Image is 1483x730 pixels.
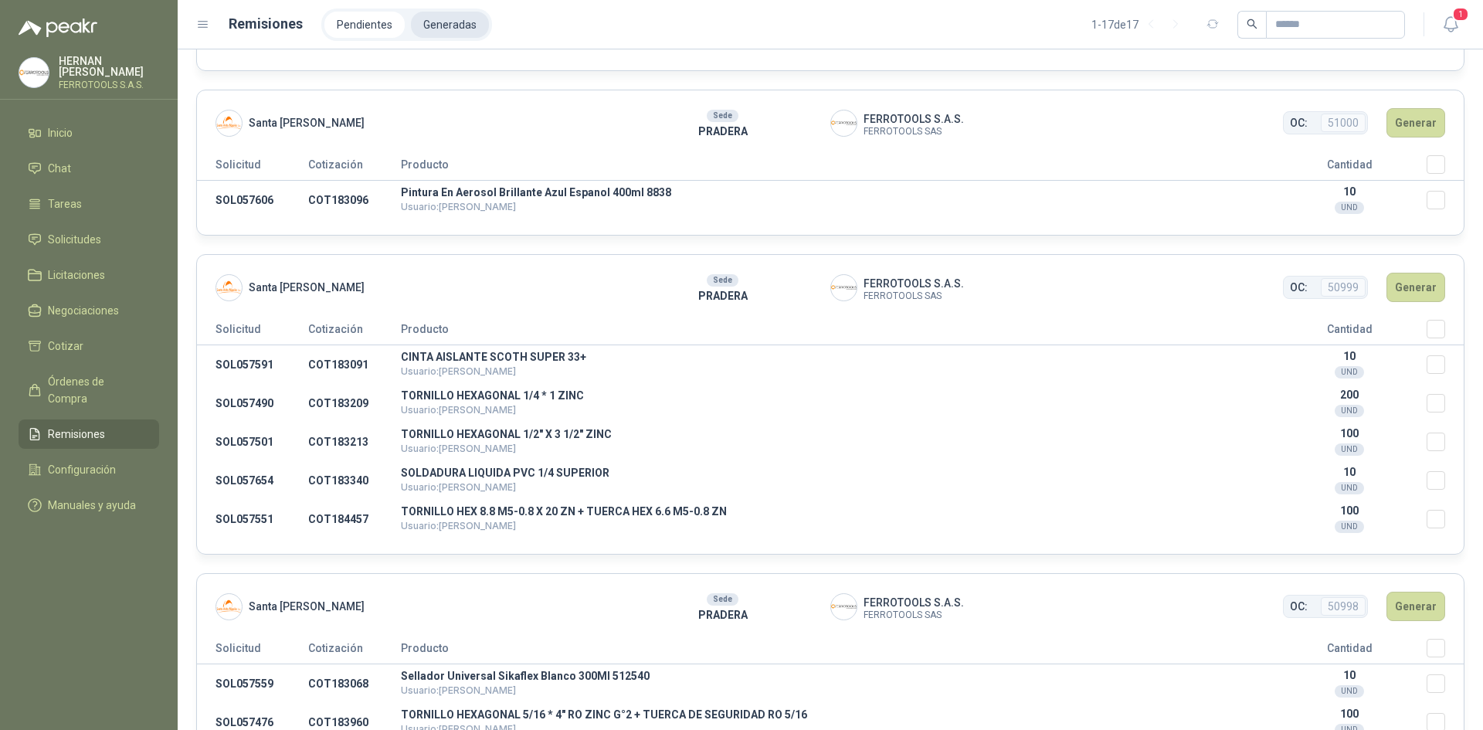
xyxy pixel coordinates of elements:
[615,123,830,140] p: PRADERA
[1335,202,1364,214] div: UND
[308,345,401,385] td: COT183091
[831,594,857,620] img: Company Logo
[864,594,964,611] span: FERROTOOLS S.A.S.
[1427,320,1464,345] th: Seleccionar/deseleccionar
[216,275,242,300] img: Company Logo
[1247,19,1257,29] span: search
[59,56,159,77] p: HERNAN [PERSON_NAME]
[197,664,308,704] td: SOL057559
[249,114,365,131] span: Santa [PERSON_NAME]
[59,80,159,90] p: FERROTOOLS S.A.S.
[411,12,489,38] li: Generadas
[197,500,308,538] td: SOL057551
[401,684,516,696] span: Usuario: [PERSON_NAME]
[19,367,159,413] a: Órdenes de Compra
[615,287,830,304] p: PRADERA
[401,481,516,493] span: Usuario: [PERSON_NAME]
[19,189,159,219] a: Tareas
[1335,366,1364,379] div: UND
[401,671,1272,681] p: Sellador Universal Sikaflex Blanco 300Ml 512540
[48,160,71,177] span: Chat
[1321,597,1366,616] span: 50998
[401,155,1272,181] th: Producto
[48,231,101,248] span: Solicitudes
[308,461,401,500] td: COT183340
[1272,185,1427,198] p: 10
[19,331,159,361] a: Cotizar
[1272,320,1427,345] th: Cantidad
[1091,12,1188,37] div: 1 - 17 de 17
[1427,639,1464,664] th: Seleccionar/deseleccionar
[19,296,159,325] a: Negociaciones
[1386,273,1445,302] button: Generar
[19,419,159,449] a: Remisiones
[401,351,1272,362] p: CINTA AISLANTE SCOTH SUPER 33+
[864,292,964,300] span: FERROTOOLS SAS
[1427,664,1464,704] td: Seleccionar/deseleccionar
[308,384,401,423] td: COT183209
[197,155,308,181] th: Solicitud
[831,110,857,136] img: Company Logo
[401,443,516,454] span: Usuario: [PERSON_NAME]
[864,127,964,136] span: FERROTOOLS SAS
[401,201,516,212] span: Usuario: [PERSON_NAME]
[308,181,401,220] td: COT183096
[197,461,308,500] td: SOL057654
[1427,345,1464,385] td: Seleccionar/deseleccionar
[308,155,401,181] th: Cotización
[1272,466,1427,478] p: 10
[1272,350,1427,362] p: 10
[1335,405,1364,417] div: UND
[707,110,738,122] div: Sede
[1321,114,1366,132] span: 51000
[1427,155,1464,181] th: Seleccionar/deseleccionar
[48,124,73,141] span: Inicio
[401,709,1272,720] p: TORNILLO HEXAGONAL 5/16 * 4" RO ZINC G°2 + TUERCA DE SEGURIDAD RO 5/16
[864,110,964,127] span: FERROTOOLS S.A.S.
[308,320,401,345] th: Cotización
[401,187,1272,198] p: Pintura En Aerosol Brillante Azul Espanol 400ml 8838
[1272,669,1427,681] p: 10
[1437,11,1464,39] button: 1
[249,598,365,615] span: Santa [PERSON_NAME]
[1321,278,1366,297] span: 50999
[48,302,119,319] span: Negociaciones
[1335,443,1364,456] div: UND
[1272,155,1427,181] th: Cantidad
[864,611,964,620] span: FERROTOOLS SAS
[1290,114,1308,131] span: OC:
[308,664,401,704] td: COT183068
[1272,389,1427,401] p: 200
[1452,7,1469,22] span: 1
[216,110,242,136] img: Company Logo
[1335,685,1364,698] div: UND
[19,225,159,254] a: Solicitudes
[324,12,405,38] li: Pendientes
[1335,482,1364,494] div: UND
[308,423,401,461] td: COT183213
[1272,639,1427,664] th: Cantidad
[197,320,308,345] th: Solicitud
[48,497,136,514] span: Manuales y ayuda
[48,426,105,443] span: Remisiones
[308,639,401,664] th: Cotización
[48,461,116,478] span: Configuración
[401,390,1272,401] p: TORNILLO HEXAGONAL 1/4 * 1 ZINC
[1290,279,1308,296] span: OC:
[19,455,159,484] a: Configuración
[249,279,365,296] span: Santa [PERSON_NAME]
[308,500,401,538] td: COT184457
[48,195,82,212] span: Tareas
[19,58,49,87] img: Company Logo
[1272,427,1427,440] p: 100
[707,593,738,606] div: Sede
[229,13,303,35] h1: Remisiones
[831,275,857,300] img: Company Logo
[1427,500,1464,538] td: Seleccionar/deseleccionar
[1335,521,1364,533] div: UND
[197,423,308,461] td: SOL057501
[615,606,830,623] p: PRADERA
[19,491,159,520] a: Manuales y ayuda
[1427,181,1464,220] td: Seleccionar/deseleccionar
[216,594,242,620] img: Company Logo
